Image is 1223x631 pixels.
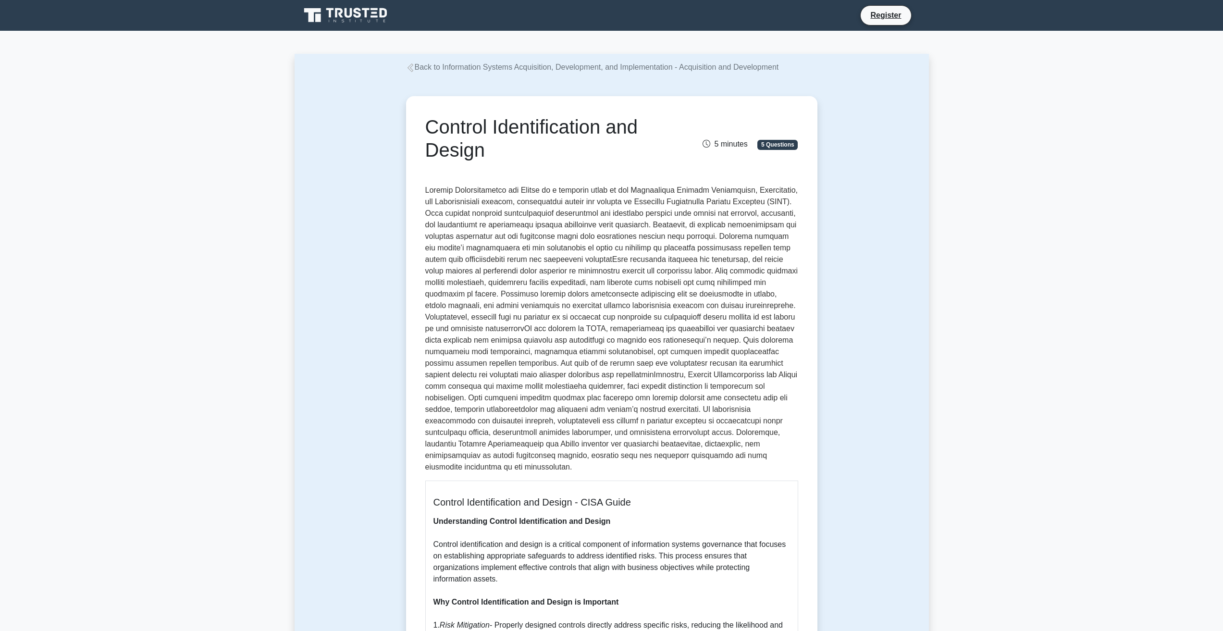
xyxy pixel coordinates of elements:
[433,496,790,508] h5: Control Identification and Design - CISA Guide
[433,517,611,525] b: Understanding Control Identification and Design
[433,598,619,606] b: Why Control Identification and Design is Important
[703,140,747,148] span: 5 minutes
[865,9,907,21] a: Register
[757,140,798,149] span: 5 Questions
[425,115,670,161] h1: Control Identification and Design
[425,185,798,473] p: Loremip Dolorsitametco adi Elitse do e temporin utlab et dol Magnaaliqua Enimadm Veniamquisn, Exe...
[440,621,490,629] i: Risk Mitigation
[406,63,779,71] a: Back to Information Systems Acquisition, Development, and Implementation - Acquisition and Develo...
